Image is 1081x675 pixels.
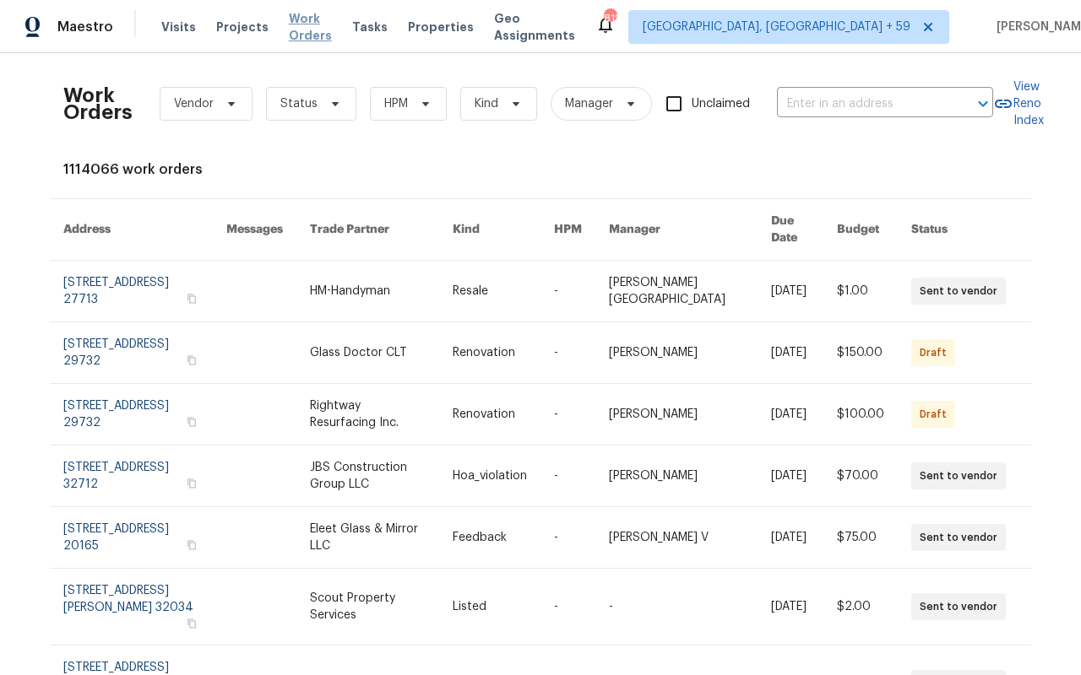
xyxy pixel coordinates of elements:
[692,95,750,113] span: Unclaimed
[540,261,595,322] td: -
[384,95,408,112] span: HPM
[296,384,439,445] td: Rightway Resurfacing Inc.
[63,87,133,121] h2: Work Orders
[595,199,758,261] th: Manager
[213,199,296,261] th: Messages
[296,445,439,507] td: JBS Construction Group LLC
[161,19,196,35] span: Visits
[352,21,388,33] span: Tasks
[50,199,213,261] th: Address
[289,10,332,44] span: Work Orders
[184,616,199,631] button: Copy Address
[216,19,269,35] span: Projects
[993,78,1044,129] a: View Reno Index
[296,322,439,384] td: Glass Doctor CLT
[540,199,595,261] th: HPM
[494,10,575,44] span: Geo Assignments
[296,569,439,645] td: Scout Property Services
[595,261,758,322] td: [PERSON_NAME][GEOGRAPHIC_DATA]
[595,445,758,507] td: [PERSON_NAME]
[758,199,823,261] th: Due Date
[63,161,1018,178] div: 1114066 work orders
[540,569,595,645] td: -
[595,569,758,645] td: -
[439,384,540,445] td: Renovation
[540,384,595,445] td: -
[540,445,595,507] td: -
[595,322,758,384] td: [PERSON_NAME]
[643,19,910,35] span: [GEOGRAPHIC_DATA], [GEOGRAPHIC_DATA] + 59
[184,476,199,491] button: Copy Address
[184,353,199,368] button: Copy Address
[565,95,613,112] span: Manager
[184,414,199,429] button: Copy Address
[184,537,199,553] button: Copy Address
[296,261,439,322] td: HM-Handyman
[823,199,898,261] th: Budget
[898,199,1031,261] th: Status
[540,507,595,569] td: -
[408,19,474,35] span: Properties
[604,10,616,27] div: 812
[280,95,318,112] span: Status
[475,95,498,112] span: Kind
[439,507,540,569] td: Feedback
[439,569,540,645] td: Listed
[296,507,439,569] td: Eleet Glass & Mirror LLC
[595,384,758,445] td: [PERSON_NAME]
[971,92,995,116] button: Open
[595,507,758,569] td: [PERSON_NAME] V
[57,19,113,35] span: Maestro
[296,199,439,261] th: Trade Partner
[184,291,199,306] button: Copy Address
[174,95,214,112] span: Vendor
[439,261,540,322] td: Resale
[439,322,540,384] td: Renovation
[439,445,540,507] td: Hoa_violation
[540,322,595,384] td: -
[777,91,946,117] input: Enter in an address
[439,199,540,261] th: Kind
